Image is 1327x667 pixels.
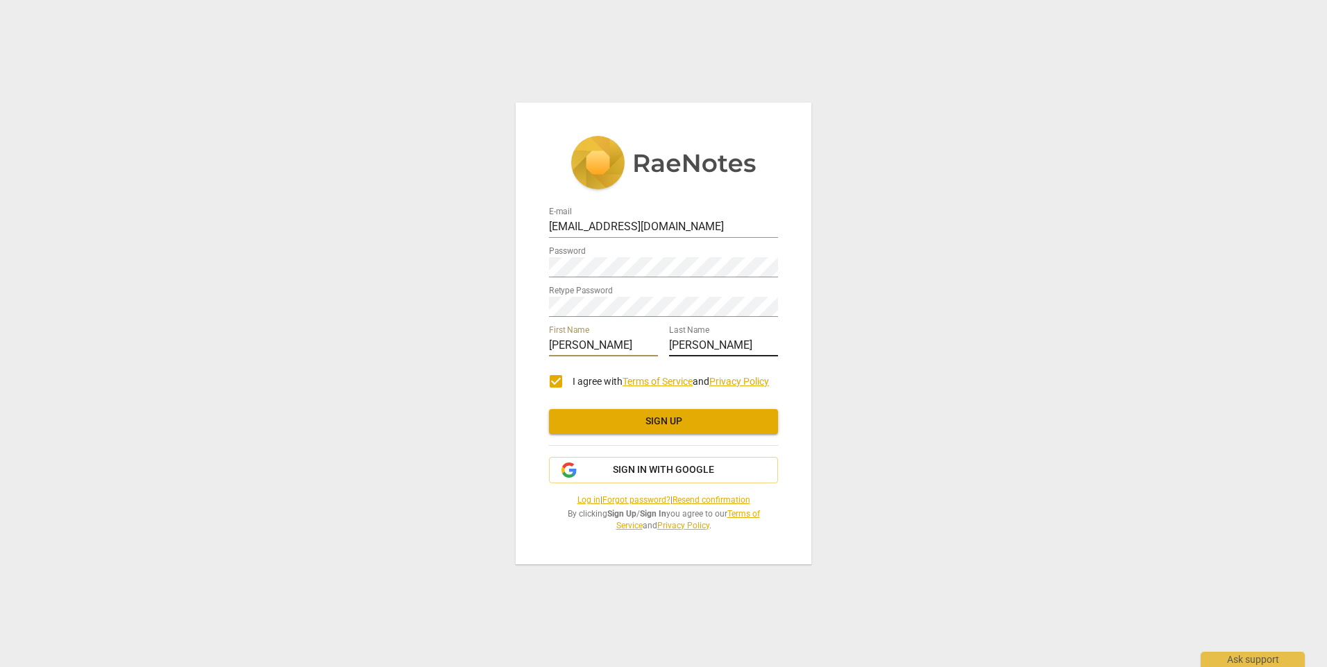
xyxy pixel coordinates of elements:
label: Last Name [669,327,709,335]
label: First Name [549,327,589,335]
a: Terms of Service [616,509,760,530]
span: By clicking / you agree to our and . [549,508,778,531]
label: Retype Password [549,287,613,295]
a: Resend confirmation [673,495,750,505]
a: Log in [577,495,600,505]
span: I agree with and [573,376,769,387]
div: Ask support [1201,652,1305,667]
img: 5ac2273c67554f335776073100b6d88f.svg [570,136,757,193]
b: Sign Up [607,509,636,519]
a: Terms of Service [623,376,693,387]
span: Sign up [560,415,767,428]
span: | | [549,494,778,506]
a: Privacy Policy [657,521,709,530]
button: Sign in with Google [549,457,778,483]
b: Sign In [640,509,666,519]
span: Sign in with Google [613,463,714,477]
label: Password [549,248,586,256]
button: Sign up [549,409,778,434]
label: E-mail [549,208,572,216]
a: Forgot password? [602,495,670,505]
a: Privacy Policy [709,376,769,387]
